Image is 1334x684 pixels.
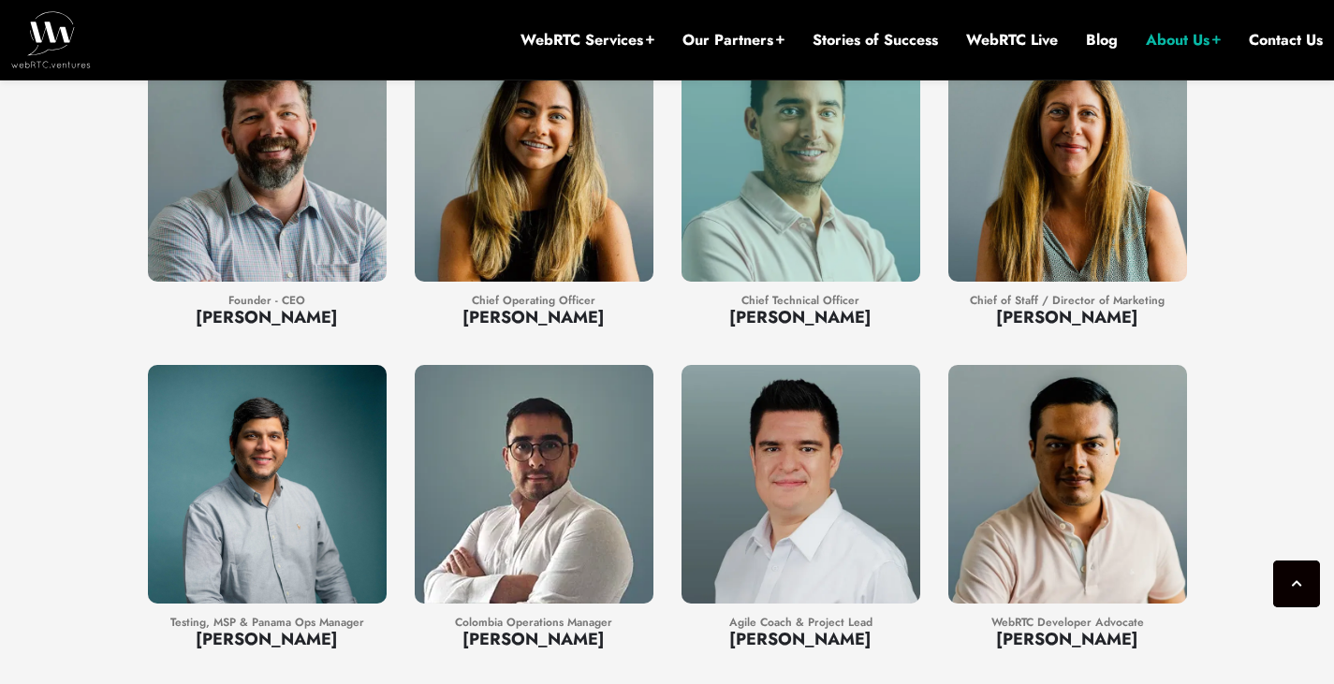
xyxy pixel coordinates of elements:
a: Blog [1086,30,1118,51]
div: Chief Operating Officer [415,282,653,314]
img: Rafael Amberths, Testing, MSP & Panama Ops Manager [148,365,387,604]
a: Our Partners [682,30,784,51]
div: Founder - CEO [148,282,387,314]
a: WebRTC Live [966,30,1058,51]
div: Chief of Staff / Director of Marketing [948,282,1187,314]
h3: [PERSON_NAME] [415,627,653,651]
div: Testing, MSP & Panama Ops Manager [148,604,387,636]
img: WebRTC.ventures [11,11,91,67]
div: Agile Coach & Project Lead [682,604,920,636]
a: Stories of Success [813,30,938,51]
img: Andres-Castillo [415,365,653,604]
h3: [PERSON_NAME] [682,627,920,651]
div: WebRTC Developer Advocate [948,604,1187,636]
h3: [PERSON_NAME] [948,305,1187,329]
a: WebRTC Services [520,30,654,51]
h3: [PERSON_NAME] [148,627,387,651]
a: Contact Us [1249,30,1323,51]
div: Colombia Operations Manager [415,604,653,636]
h3: [PERSON_NAME] [415,305,653,329]
h3: [PERSON_NAME] [148,305,387,329]
div: Chief Technical Officer [682,282,920,314]
h3: [PERSON_NAME] [948,627,1187,651]
a: About Us [1146,30,1221,51]
h3: [PERSON_NAME] [682,305,920,329]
